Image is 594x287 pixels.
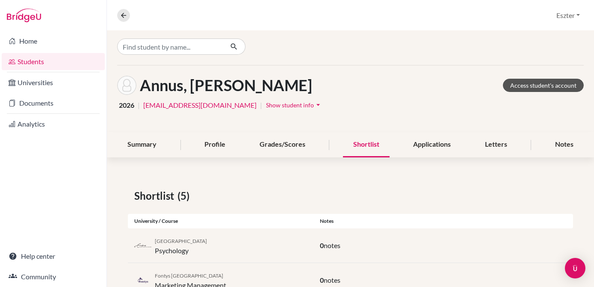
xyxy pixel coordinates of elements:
[140,76,312,95] h1: Annus, [PERSON_NAME]
[177,188,193,204] span: (5)
[143,100,257,110] a: [EMAIL_ADDRESS][DOMAIN_NAME]
[314,101,322,109] i: arrow_drop_down
[2,248,105,265] a: Help center
[260,100,262,110] span: |
[7,9,41,22] img: Bridge-U
[343,132,390,157] div: Shortlist
[320,241,324,249] span: 0
[403,132,461,157] div: Applications
[475,132,517,157] div: Letters
[2,33,105,50] a: Home
[155,272,223,279] span: Fontys [GEOGRAPHIC_DATA]
[134,243,151,249] img: nl_eur_4vlv7oka.png
[134,277,151,284] img: nl_fon_pxst96wk.png
[2,115,105,133] a: Analytics
[117,76,136,95] img: Dorottya Annus's avatar
[320,276,324,284] span: 0
[545,132,584,157] div: Notes
[155,235,207,256] div: Psychology
[324,241,340,249] span: notes
[117,38,223,55] input: Find student by name...
[117,132,167,157] div: Summary
[138,100,140,110] span: |
[503,79,584,92] a: Access student's account
[565,258,585,278] div: Open Intercom Messenger
[119,100,134,110] span: 2026
[313,217,573,225] div: Notes
[324,276,340,284] span: notes
[2,53,105,70] a: Students
[266,101,314,109] span: Show student info
[2,268,105,285] a: Community
[128,217,313,225] div: University / Course
[2,95,105,112] a: Documents
[155,238,207,244] span: [GEOGRAPHIC_DATA]
[134,188,177,204] span: Shortlist
[553,7,584,24] button: Eszter
[249,132,316,157] div: Grades/Scores
[266,98,323,112] button: Show student infoarrow_drop_down
[2,74,105,91] a: Universities
[194,132,236,157] div: Profile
